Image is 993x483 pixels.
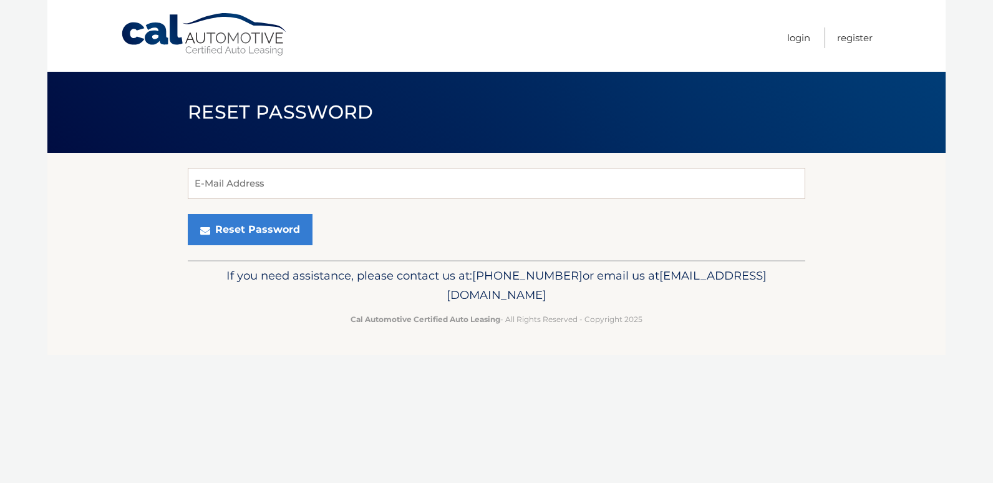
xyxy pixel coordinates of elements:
[787,27,810,48] a: Login
[837,27,873,48] a: Register
[120,12,289,57] a: Cal Automotive
[196,266,797,306] p: If you need assistance, please contact us at: or email us at
[351,315,500,324] strong: Cal Automotive Certified Auto Leasing
[188,168,805,199] input: E-Mail Address
[472,268,583,283] span: [PHONE_NUMBER]
[188,214,312,245] button: Reset Password
[196,313,797,326] p: - All Rights Reserved - Copyright 2025
[188,100,373,124] span: Reset Password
